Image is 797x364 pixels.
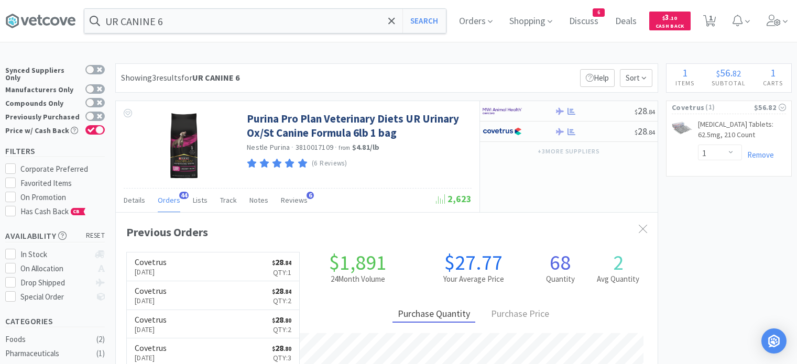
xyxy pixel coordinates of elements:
span: . 84 [283,288,291,295]
span: ( 1 ) [704,102,754,113]
div: Synced Suppliers Only [5,65,80,81]
span: . 84 [647,128,655,136]
p: Help [580,69,615,87]
span: Cash Back [656,24,684,30]
span: 1 [770,66,776,79]
h4: Subtotal [703,78,754,88]
h2: 24 Month Volume [300,273,416,285]
div: Previous Orders [126,223,647,241]
p: Qty: 2 [272,295,291,306]
h5: Availability [5,230,105,242]
span: . 80 [283,317,291,324]
strong: UR CANINE 6 [192,72,239,83]
div: Drop Shipped [20,277,90,289]
span: $ [272,288,275,295]
div: Favorited Items [20,177,105,190]
a: Purina Pro Plan Veterinary Diets UR Urinary Ox/St Canine Formula 6lb 1 bag [247,112,469,140]
span: 28 [272,343,291,353]
span: 3810017109 [296,142,334,152]
h1: $1,891 [300,252,416,273]
span: $ [272,317,275,324]
span: . 84 [647,108,655,116]
span: · [291,142,293,152]
span: 28 [635,105,655,117]
span: 28 [635,125,655,137]
div: Compounds Only [5,98,80,107]
h5: Filters [5,145,105,157]
span: CB [71,208,82,215]
span: 2,623 [436,193,472,205]
span: Orders [158,195,180,205]
span: from [339,144,350,151]
div: ( 2 ) [96,333,105,346]
div: Pharmaceuticals [5,347,90,360]
span: Notes [249,195,268,205]
a: [MEDICAL_DATA] Tablets: 62.5mg, 210 Count [698,119,786,144]
div: . [703,68,754,78]
a: 1 [699,18,720,27]
p: [DATE] [135,295,167,306]
h4: Carts [754,78,791,88]
div: On Allocation [20,262,90,275]
div: Open Intercom Messenger [761,328,787,354]
span: . 10 [669,15,677,21]
div: Purchase Quantity [392,306,475,323]
div: $56.82 [754,102,786,113]
img: 099c5528528a4af689ff2dd837d78df9_451223.png [672,122,693,135]
span: Details [124,195,145,205]
h2: Quantity [531,273,589,285]
h5: Categories [5,315,105,327]
img: f6b2451649754179b5b4e0c70c3f7cb0_2.png [483,103,522,119]
strong: $4.81 / lb [352,142,380,152]
img: 77fca1acd8b6420a9015268ca798ef17_1.png [483,124,522,139]
span: . 84 [283,259,291,267]
a: $3.10Cash Back [649,7,691,35]
h4: Items [667,78,703,88]
span: 3 [662,12,677,22]
button: Search [402,9,446,33]
h2: Avg Quantity [589,273,647,285]
div: ( 1 ) [96,347,105,360]
span: 44 [179,192,189,199]
p: [DATE] [135,266,167,278]
div: Special Order [20,291,90,303]
h1: 2 [589,252,647,273]
span: Lists [193,195,208,205]
p: [DATE] [135,352,167,363]
span: 6 [593,9,604,16]
input: Search by item, sku, manufacturer, ingredient, size... [84,9,446,33]
div: Price w/ Cash Back [5,125,80,134]
img: 9682783408a44475bdb376400d8a299a_483031.png [150,112,218,180]
span: Covetrus [672,102,704,113]
h6: Covetrus [135,344,167,352]
span: . 80 [283,345,291,352]
button: +3more suppliers [532,144,605,159]
h1: $27.77 [416,252,531,273]
div: Foods [5,333,90,346]
div: In Stock [20,248,90,261]
span: $ [662,15,665,21]
a: Nestle Purina [247,142,290,152]
p: [DATE] [135,324,167,335]
div: Corporate Preferred [20,163,105,175]
a: Covetrus[DATE]$28.84Qty:2 [127,281,299,310]
h6: Covetrus [135,258,167,266]
h1: 68 [531,252,589,273]
span: reset [86,230,105,241]
a: Discuss6 [565,17,603,26]
a: Remove [742,150,774,160]
span: 6 [307,192,314,199]
a: Covetrus[DATE]$28.80Qty:2 [127,310,299,339]
span: 28 [272,314,291,325]
div: Manufacturers Only [5,84,80,93]
span: Reviews [281,195,308,205]
span: 56 [720,66,730,79]
h6: Covetrus [135,315,167,324]
span: Sort [620,69,652,87]
a: Deals [611,17,641,26]
p: Qty: 3 [272,352,291,363]
span: 82 [733,68,741,79]
p: Qty: 1 [272,267,291,278]
div: On Promotion [20,191,105,204]
span: for [181,72,239,83]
